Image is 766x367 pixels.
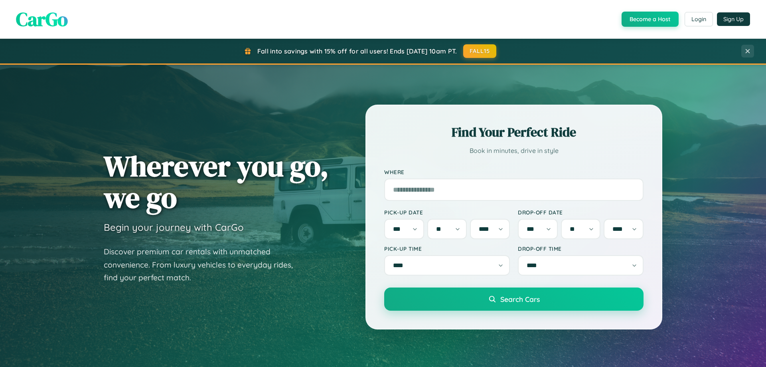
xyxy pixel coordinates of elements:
p: Book in minutes, drive in style [384,145,644,157]
label: Drop-off Date [518,209,644,216]
span: Fall into savings with 15% off for all users! Ends [DATE] 10am PT. [257,47,457,55]
label: Drop-off Time [518,245,644,252]
span: CarGo [16,6,68,32]
span: Search Cars [500,295,540,304]
h2: Find Your Perfect Ride [384,123,644,141]
button: FALL15 [463,44,497,58]
button: Sign Up [717,12,750,26]
button: Search Cars [384,288,644,311]
label: Pick-up Date [384,209,510,216]
label: Pick-up Time [384,245,510,252]
h3: Begin your journey with CarGo [104,221,244,233]
button: Login [685,12,713,26]
p: Discover premium car rentals with unmatched convenience. From luxury vehicles to everyday rides, ... [104,245,303,284]
label: Where [384,169,644,175]
h1: Wherever you go, we go [104,150,329,213]
button: Become a Host [622,12,679,27]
